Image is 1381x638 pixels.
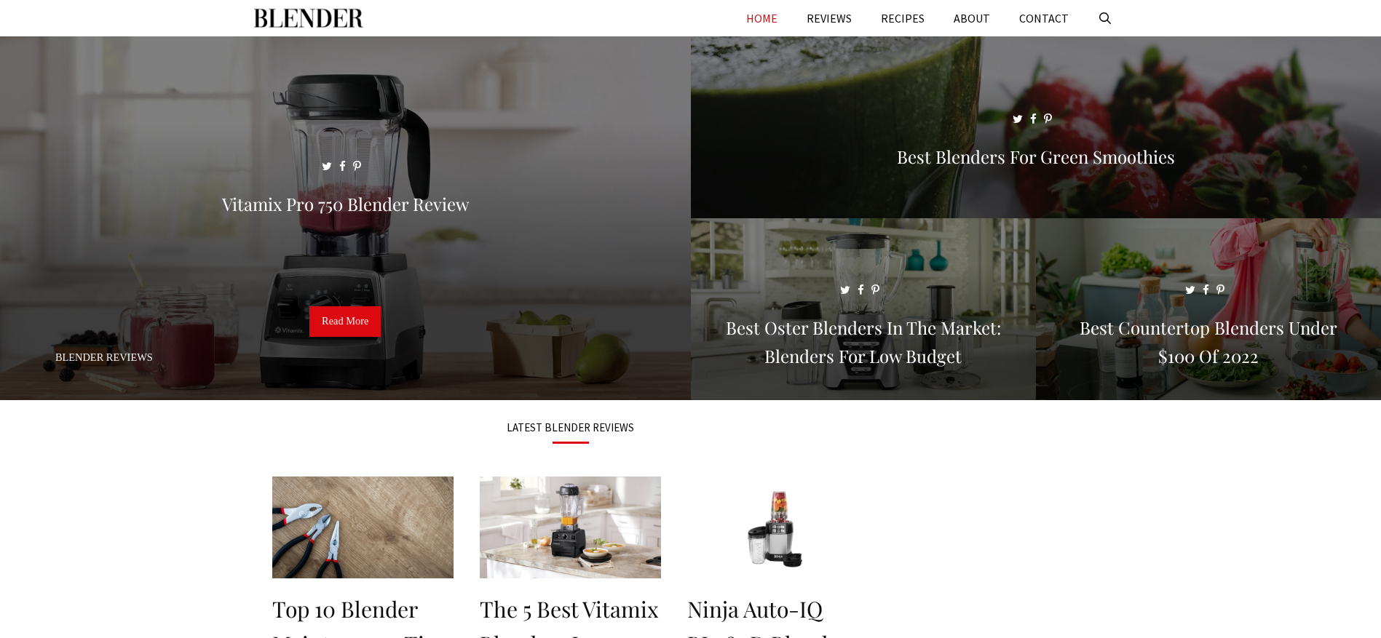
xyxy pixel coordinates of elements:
img: Ninja Auto-iQ BL480D Blender Review [687,476,868,578]
a: Read More [309,306,381,337]
img: Top 10 Blender Maintenance Tips [272,476,454,578]
a: Blender Reviews [55,351,153,363]
h3: LATEST BLENDER REVIEWS [272,422,869,433]
a: Best Countertop Blenders Under $100 of 2022 [1036,383,1381,397]
img: The 5 Best Vitamix Blenders in 2022 [480,476,661,578]
a: Best Oster Blenders in the Market: Blenders for Low Budget [691,383,1036,397]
